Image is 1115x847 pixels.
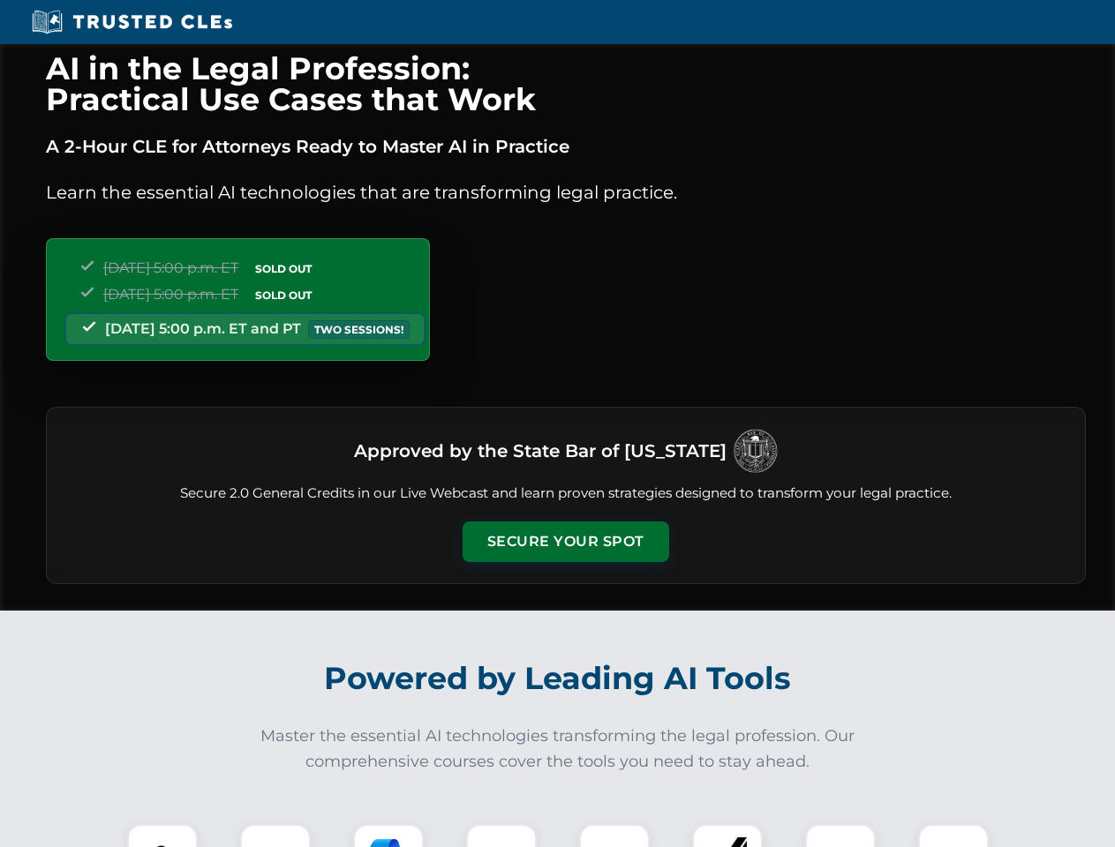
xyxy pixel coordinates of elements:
span: [DATE] 5:00 p.m. ET [103,286,238,303]
p: Master the essential AI technologies transforming the legal profession. Our comprehensive courses... [249,723,867,775]
span: SOLD OUT [249,286,318,304]
span: [DATE] 5:00 p.m. ET [103,259,238,276]
p: Secure 2.0 General Credits in our Live Webcast and learn proven strategies designed to transform ... [68,483,1064,504]
h1: AI in the Legal Profession: Practical Use Cases that Work [46,53,1086,115]
span: SOLD OUT [249,259,318,278]
button: Secure Your Spot [463,521,669,562]
p: Learn the essential AI technologies that are transforming legal practice. [46,178,1086,206]
img: Logo [734,429,778,473]
h3: Approved by the State Bar of [US_STATE] [354,435,727,467]
p: A 2-Hour CLE for Attorneys Ready to Master AI in Practice [46,132,1086,161]
img: Trusted CLEs [26,9,237,35]
h2: Powered by Leading AI Tools [69,648,1047,709]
